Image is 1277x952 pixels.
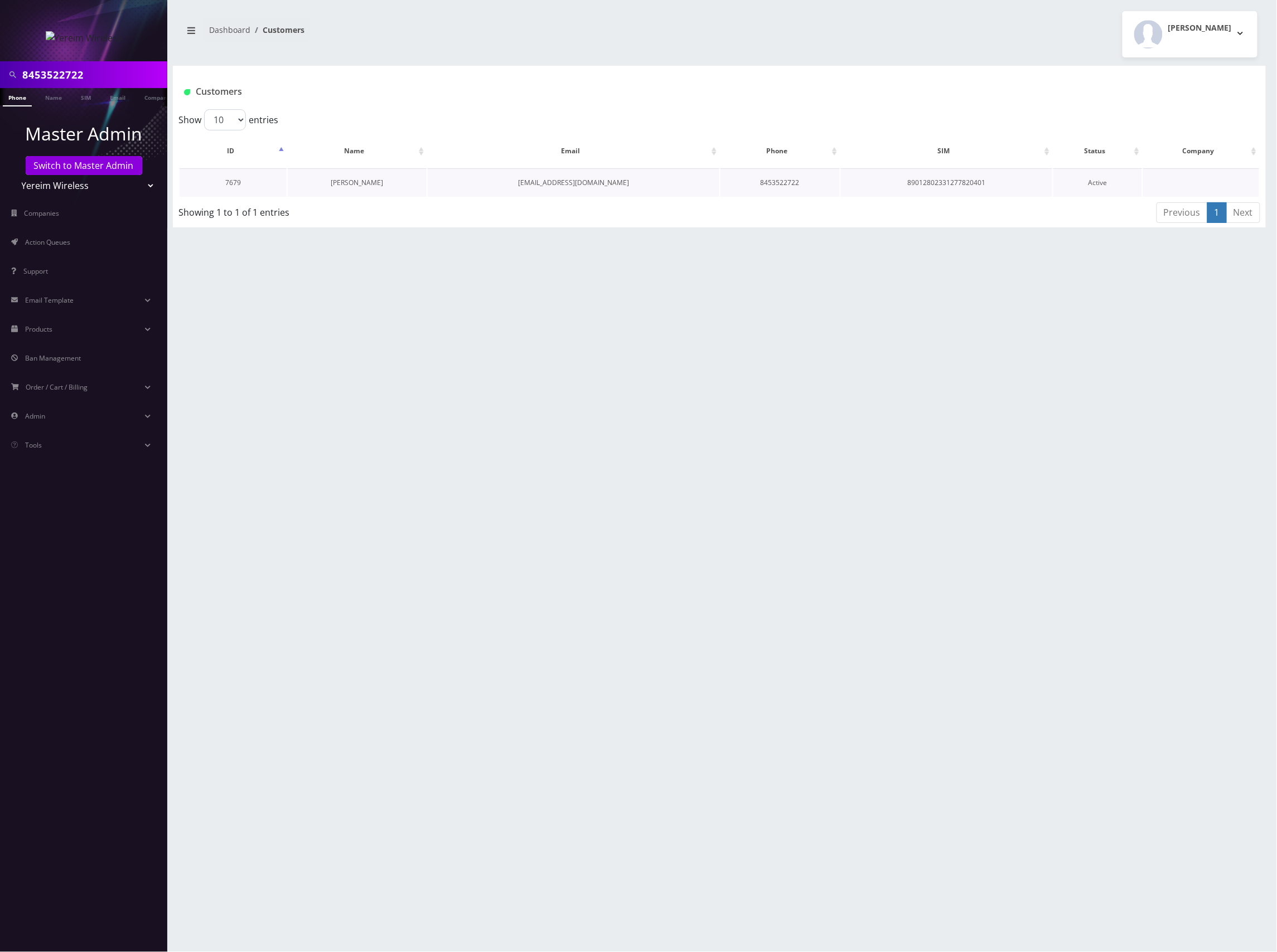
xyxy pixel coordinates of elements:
h2: [PERSON_NAME] [1168,23,1232,33]
h1: Customers [184,86,1073,97]
th: Phone: activate to sort column ascending [720,135,840,167]
img: Yereim Wireless [46,31,122,45]
span: Ban Management [25,353,81,363]
th: Status: activate to sort column ascending [1053,135,1142,167]
a: Email [104,88,131,105]
a: Name [40,88,67,105]
nav: breadcrumb [181,18,711,50]
span: Companies [25,208,60,218]
a: Next [1226,202,1260,223]
th: Name: activate to sort column ascending [288,135,427,167]
a: 1 [1207,202,1227,223]
td: 8453522722 [720,168,840,197]
input: Search in Company [22,64,165,85]
span: Order / Cart / Billing [26,382,88,392]
a: SIM [75,88,96,105]
th: SIM: activate to sort column ascending [841,135,1052,167]
span: Admin [25,411,45,421]
td: 7679 [180,168,287,197]
select: Showentries [204,109,246,130]
span: Action Queues [25,237,70,247]
th: Email: activate to sort column ascending [428,135,719,167]
th: Company: activate to sort column ascending [1143,135,1259,167]
a: Company [139,88,176,105]
a: Previous [1157,202,1208,223]
td: [EMAIL_ADDRESS][DOMAIN_NAME] [428,168,719,197]
span: Tools [25,440,42,450]
button: [PERSON_NAME] [1123,11,1257,57]
a: Switch to Master Admin [26,156,142,175]
th: ID: activate to sort column descending [180,135,287,167]
div: Showing 1 to 1 of 1 entries [178,201,621,219]
a: Phone [3,88,32,106]
a: Dashboard [209,25,250,35]
span: Email Template [25,295,74,305]
li: Customers [250,24,304,36]
label: Show entries [178,109,278,130]
td: 89012802331277820401 [841,168,1052,197]
span: Products [25,324,52,334]
td: Active [1053,168,1142,197]
span: Support [23,266,48,276]
a: [PERSON_NAME] [331,178,384,187]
